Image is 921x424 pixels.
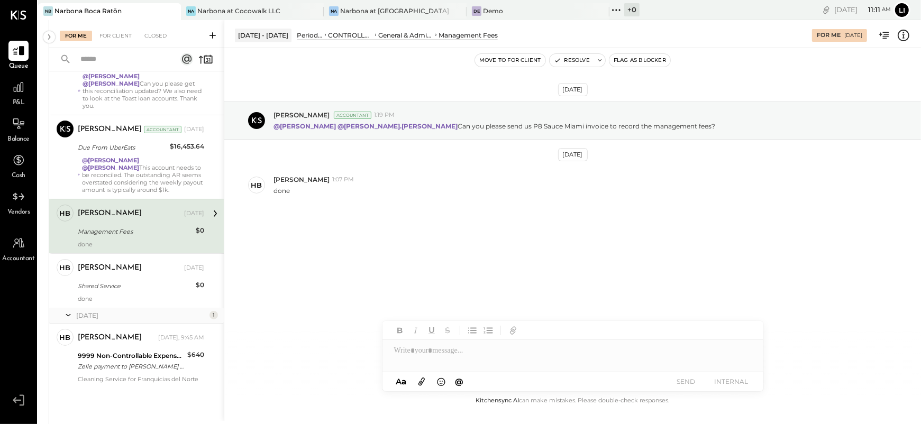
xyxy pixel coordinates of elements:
div: CONTROLLABLE EXPENSES [328,31,373,40]
button: INTERNAL [710,374,753,389]
button: Underline [425,324,439,337]
div: [PERSON_NAME] [78,333,142,343]
div: [DATE] [184,209,204,218]
strong: @[PERSON_NAME] [273,122,336,130]
div: For Me [60,31,92,41]
button: Aa [393,376,410,388]
div: Accountant [334,112,371,119]
strong: @[PERSON_NAME] [82,156,139,164]
div: HB [60,208,71,218]
div: [DATE] [184,125,204,134]
button: Flag as Blocker [609,54,670,67]
div: $16,453.64 [170,141,204,152]
span: Vendors [7,208,30,217]
p: Can you please send us P8 Sauce Miami invoice to record the management fees? [273,122,715,131]
button: SEND [665,374,707,389]
a: Vendors [1,187,37,217]
div: Closed [139,31,172,41]
div: [DATE], 9:45 AM [158,334,204,342]
button: Resolve [550,54,594,67]
a: Balance [1,114,37,144]
div: [PERSON_NAME] [78,263,142,273]
div: Period P&L [297,31,323,40]
button: Add URL [506,324,520,337]
div: Na [186,6,196,16]
div: Shared Service [78,281,193,291]
button: Li [893,2,910,19]
div: HB [60,333,71,343]
div: HB [251,180,262,190]
span: [PERSON_NAME] [273,175,330,184]
div: [DATE] [844,32,862,39]
div: $0 [196,225,204,236]
span: 1:07 PM [332,176,354,184]
div: Demo [483,6,503,15]
div: $0 [196,280,204,290]
a: Queue [1,41,37,71]
div: [PERSON_NAME] [78,124,142,135]
div: Narbona at Cocowalk LLC [197,6,280,15]
strong: @[PERSON_NAME] [83,72,140,80]
div: [DATE] [76,311,207,320]
span: P&L [13,98,25,108]
div: For Client [94,31,137,41]
div: 9999 Non-Controllable Expenses:Other Income and Expenses:To Be Classified P&L [78,351,184,361]
div: [DATE] [834,5,891,15]
strong: @[PERSON_NAME] [82,164,139,171]
button: @ [452,375,467,388]
div: Due From UberEats [78,142,167,153]
span: [PERSON_NAME] [273,110,330,119]
div: [PERSON_NAME] [78,208,142,219]
span: Balance [7,135,30,144]
a: Cash [1,150,37,181]
div: $640 [187,349,204,360]
button: Strikethrough [441,324,454,337]
div: This account needs to be reconciled. The outstanding AR seems overstated considering the weekly p... [82,156,204,193]
strong: @[PERSON_NAME].[PERSON_NAME] [338,122,458,130]
span: a [402,376,406,386]
div: Narbona Boca Ratōn [54,6,122,15]
button: Move to for client [475,54,545,67]
div: Accountant [144,126,181,133]
div: [DATE] [558,148,588,161]
div: Narbona at [GEOGRAPHIC_DATA] LLC [340,6,451,15]
span: Cash [12,171,25,181]
div: done [78,295,204,302]
div: copy link [821,4,832,15]
button: Bold [393,324,407,337]
div: De [472,6,481,16]
div: [DATE] - [DATE] [235,29,291,42]
span: @ [455,376,463,386]
div: Cleaning Service for Franquicias del Norte [78,375,204,390]
div: + 0 [624,3,640,16]
div: Can you please get this reconciliation updated? We also need to look at the Toast loan accounts. ... [83,72,204,109]
p: done [273,186,290,195]
span: Accountant [3,254,35,264]
div: Management Fees [78,226,193,237]
div: done [78,241,204,248]
span: 1:19 PM [374,111,395,119]
div: [DATE] [184,264,204,272]
button: Italic [409,324,423,337]
div: Na [329,6,339,16]
div: HB [60,263,71,273]
button: Ordered List [481,324,495,337]
span: Queue [9,62,29,71]
button: Unordered List [466,324,479,337]
div: Zelle payment to [PERSON_NAME] XXXXXXX8172 [78,361,184,372]
div: For Me [817,31,841,40]
a: P&L [1,77,37,108]
div: NB [43,6,53,16]
div: [DATE] [558,83,588,96]
div: Management Fees [439,31,498,40]
strong: @[PERSON_NAME] [83,80,140,87]
div: General & Administrative Expenses [378,31,433,40]
a: Accountant [1,233,37,264]
div: 1 [209,311,218,319]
